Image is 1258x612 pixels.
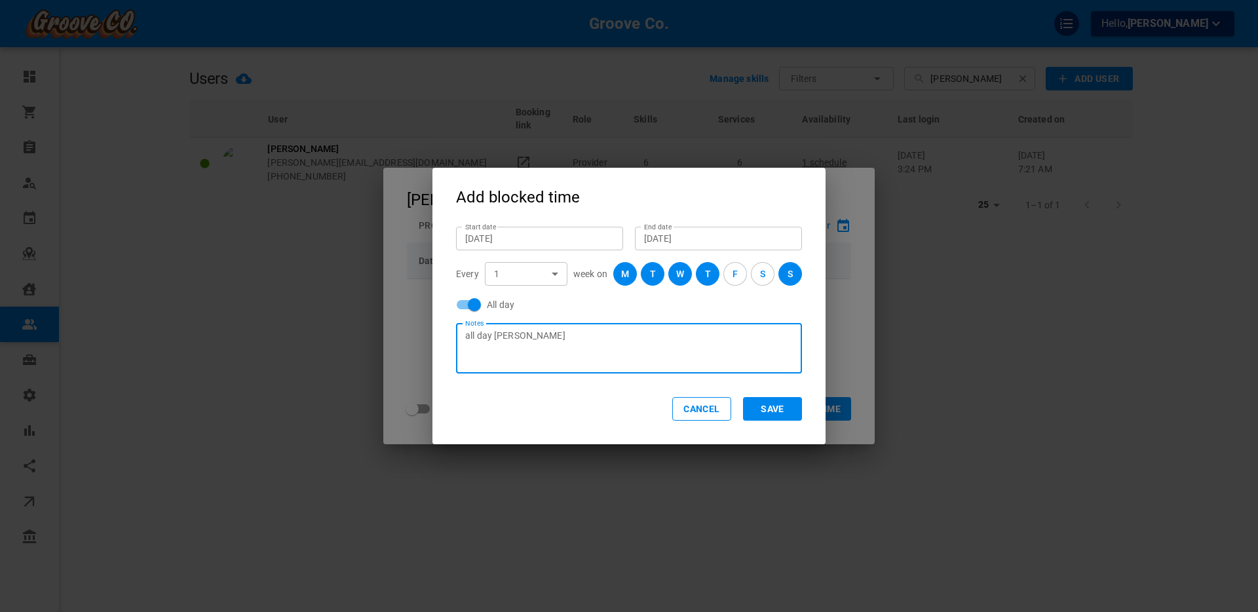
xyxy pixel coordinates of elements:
label: End date [644,222,672,232]
button: T [641,262,664,286]
div: F [733,267,738,281]
input: mmm d, yyyy [644,232,793,245]
button: M [613,262,637,286]
button: W [668,262,692,286]
span: Every [456,267,479,280]
div: T [705,267,711,281]
h2: Add blocked time [432,168,826,215]
label: Start date [465,222,496,232]
button: Cancel [672,397,731,421]
div: S [788,267,793,281]
span: All day [487,298,514,311]
div: W [676,267,684,281]
div: T [650,267,656,281]
button: T [696,262,719,286]
button: Save [743,397,802,421]
div: M [621,267,629,281]
div: 1 [494,267,558,280]
label: Notes [465,318,484,328]
button: F [723,262,747,286]
button: S [751,262,774,286]
textarea: all day [PERSON_NAME] [465,329,793,368]
div: S [760,267,765,281]
span: week on [573,267,607,280]
input: mmm d, yyyy [465,232,614,245]
button: S [778,262,802,286]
